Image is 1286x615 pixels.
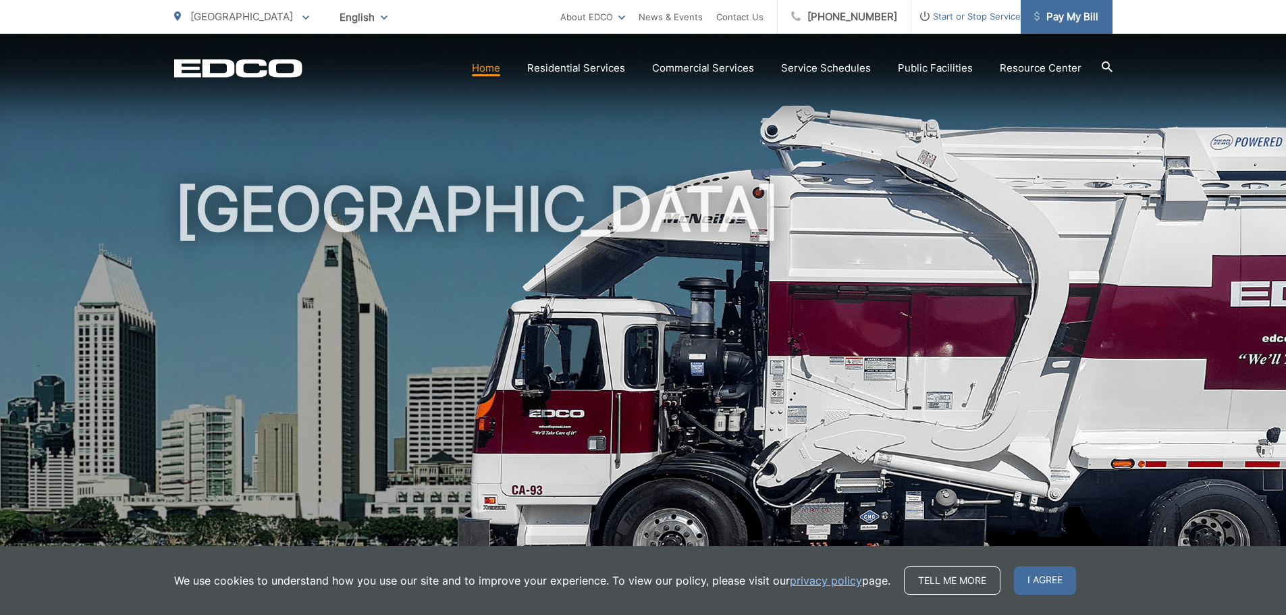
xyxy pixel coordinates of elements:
[652,60,754,76] a: Commercial Services
[190,10,293,23] span: [GEOGRAPHIC_DATA]
[174,59,302,78] a: EDCD logo. Return to the homepage.
[174,176,1113,603] h1: [GEOGRAPHIC_DATA]
[1000,60,1081,76] a: Resource Center
[472,60,500,76] a: Home
[527,60,625,76] a: Residential Services
[174,572,890,589] p: We use cookies to understand how you use our site and to improve your experience. To view our pol...
[1034,9,1098,25] span: Pay My Bill
[639,9,703,25] a: News & Events
[1014,566,1076,595] span: I agree
[781,60,871,76] a: Service Schedules
[898,60,973,76] a: Public Facilities
[329,5,398,29] span: English
[560,9,625,25] a: About EDCO
[716,9,763,25] a: Contact Us
[790,572,862,589] a: privacy policy
[904,566,1000,595] a: Tell me more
